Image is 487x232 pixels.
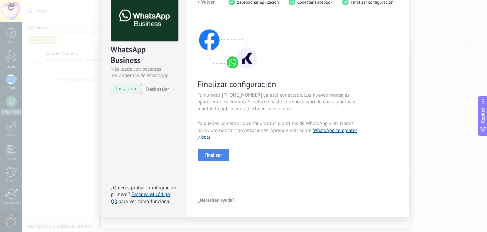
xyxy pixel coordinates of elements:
[313,127,357,134] a: WhatsApp templates
[205,153,222,157] span: Finalizar
[198,92,358,112] span: Tu número [PHONE_NUMBER] ya está conectado. Los nuevos mensajes aparecerán en Kommo. Si seleccion...
[111,185,177,198] span: ¿Quieres probar la integración primero?
[198,198,235,202] span: ¿Necesitas ayuda?
[111,84,142,94] span: instalado
[201,134,211,140] a: bots
[198,79,358,89] span: Finalizar configuración
[144,84,169,94] button: Desinstalar
[111,66,177,79] div: Más leads con potentes herramientas de WhatsApp
[198,120,358,141] span: Ya puedes comenzar a configurar tus plantillas de WhatsApp y utilizarlas para automatizar convers...
[198,149,229,161] button: Finalizar
[198,16,258,70] img: connect with facebook
[480,108,486,123] span: Copilot
[119,198,170,205] span: para ver cómo funciona.
[198,195,235,205] button: ¿Necesitas ayuda?
[111,44,177,66] div: WhatsApp Business
[111,191,170,205] a: Escanea el código QR
[146,86,169,92] span: Desinstalar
